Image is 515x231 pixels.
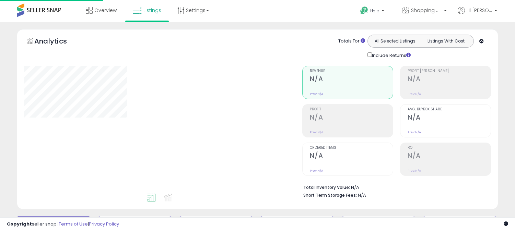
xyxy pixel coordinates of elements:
[303,192,357,198] b: Short Term Storage Fees:
[408,152,491,161] h2: N/A
[310,75,393,84] h2: N/A
[261,216,333,230] button: Listings without Min/Max
[355,1,391,22] a: Help
[408,92,421,96] small: Prev: N/A
[310,130,323,134] small: Prev: N/A
[34,36,80,48] h5: Analytics
[342,216,415,230] button: Non Competitive
[94,7,117,14] span: Overview
[310,113,393,123] h2: N/A
[89,221,119,227] a: Privacy Policy
[358,192,366,198] span: N/A
[98,216,171,230] button: Repricing On
[7,221,32,227] strong: Copyright
[408,75,491,84] h2: N/A
[467,7,492,14] span: Hi [PERSON_NAME]
[310,146,393,150] span: Ordered Items
[408,108,491,111] span: Avg. Buybox Share
[310,169,323,173] small: Prev: N/A
[360,6,368,15] i: Get Help
[17,216,90,230] button: Default
[423,216,496,230] button: Listings without Cost
[458,7,497,22] a: Hi [PERSON_NAME]
[310,69,393,73] span: Revenue
[180,216,253,230] button: Repricing Off
[362,51,419,59] div: Include Returns
[310,92,323,96] small: Prev: N/A
[408,69,491,73] span: Profit [PERSON_NAME]
[420,37,471,46] button: Listings With Cost
[408,169,421,173] small: Prev: N/A
[370,37,421,46] button: All Selected Listings
[7,221,119,228] div: seller snap | |
[310,152,393,161] h2: N/A
[411,7,442,14] span: Shopping JCM
[408,130,421,134] small: Prev: N/A
[370,8,379,14] span: Help
[59,221,88,227] a: Terms of Use
[303,184,350,190] b: Total Inventory Value:
[408,146,491,150] span: ROI
[143,7,161,14] span: Listings
[310,108,393,111] span: Profit
[408,113,491,123] h2: N/A
[303,183,486,191] li: N/A
[338,38,365,45] div: Totals For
